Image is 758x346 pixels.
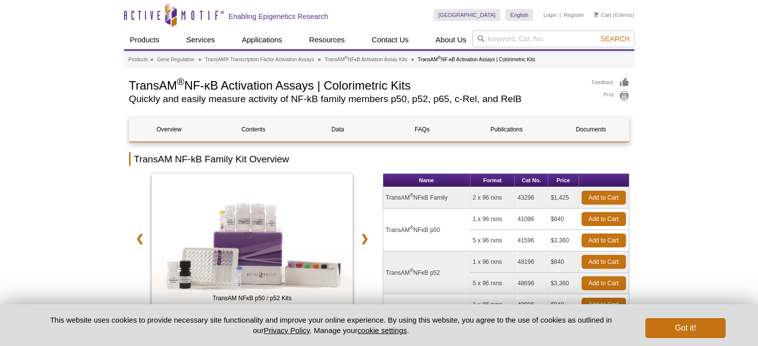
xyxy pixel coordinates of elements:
span: Search [601,35,629,43]
sup: ® [177,76,184,87]
li: (0 items) [594,9,634,21]
td: $1,425 [548,187,579,209]
a: About Us [430,30,472,49]
td: 48696 [515,273,548,294]
td: TransAM NFκB p65 [383,294,470,337]
td: 2 x 96 rxns [470,187,515,209]
h2: TransAM NF-kB Family Kit Overview [129,152,629,166]
td: 43296 [515,187,548,209]
sup: ® [410,193,413,198]
td: $3,360 [548,273,579,294]
li: » [151,57,153,62]
h2: Quickly and easily measure activity of NF-kB family members p50, p52, p65, c-Rel, and RelB [129,95,582,104]
span: TransAM NFκB p50 / p52 Kits [153,293,351,303]
a: Products [129,55,148,64]
a: Add to Cart [582,191,626,205]
h1: TransAM NF-κB Activation Assays | Colorimetric Kits [129,77,582,92]
a: ❮ [129,227,151,250]
h2: Enabling Epigenetics Research [229,12,328,21]
input: Keyword, Cat. No. [472,30,634,47]
th: Format [470,174,515,187]
a: Add to Cart [582,298,626,312]
a: [GEOGRAPHIC_DATA] [434,9,501,21]
li: » [411,57,414,62]
a: Add to Cart [582,255,626,269]
td: 1 x 96 rxns [470,294,515,316]
th: Name [383,174,470,187]
td: 48196 [515,251,548,273]
li: TransAM NF-κB Activation Assays | Colorimetric Kits [418,57,535,62]
a: Documents [551,117,630,141]
a: Contents [214,117,293,141]
sup: ® [410,225,413,231]
a: Contact Us [366,30,415,49]
td: 5 x 96 rxns [470,230,515,251]
li: » [318,57,321,62]
a: Feedback [592,77,629,88]
td: $840 [548,251,579,273]
th: Cat No. [515,174,548,187]
td: $3,360 [548,230,579,251]
td: 1 x 96 rxns [470,209,515,230]
button: Got it! [645,318,725,338]
a: ❯ [354,227,375,250]
a: Login [543,11,557,18]
li: » [198,57,201,62]
button: cookie settings [357,326,407,335]
sup: ® [438,55,441,60]
sup: ® [410,268,413,273]
a: TransAM® Transcription Factor Activation Assays [205,55,314,64]
a: TransAM NFκB p50 / p52 Kits [152,173,353,311]
td: 41096 [515,209,548,230]
td: TransAM NFκB Family [383,187,470,209]
a: Cart [594,11,611,18]
img: TransAM NFκB p50 / p52 Kits [152,173,353,308]
a: English [505,9,533,21]
a: Data [298,117,377,141]
a: Publications [467,117,546,141]
a: Register [564,11,584,18]
a: Applications [236,30,288,49]
td: 1 x 96 rxns [470,251,515,273]
p: This website uses cookies to provide necessary site functionality and improve your online experie... [33,315,629,336]
a: Add to Cart [582,212,626,226]
td: TransAM NFκB p50 [383,209,470,251]
sup: ® [345,55,348,60]
a: Resources [303,30,351,49]
a: FAQs [382,117,461,141]
th: Price [548,174,579,187]
a: Add to Cart [582,276,626,290]
a: TransAM®NFκB Activation Assay Kits [324,55,407,64]
img: Your Cart [594,12,599,17]
a: Add to Cart [582,233,626,247]
li: | [560,9,561,21]
a: Services [180,30,221,49]
a: Overview [130,117,209,141]
td: $840 [548,294,579,316]
button: Search [598,34,632,43]
td: 5 x 96 rxns [470,273,515,294]
td: 41596 [515,230,548,251]
td: $840 [548,209,579,230]
td: TransAM NFκB p52 [383,251,470,294]
a: Privacy Policy [264,326,309,335]
a: Print [592,91,629,102]
a: Gene Regulation [157,55,194,64]
td: 40096 [515,294,548,316]
a: Products [124,30,165,49]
